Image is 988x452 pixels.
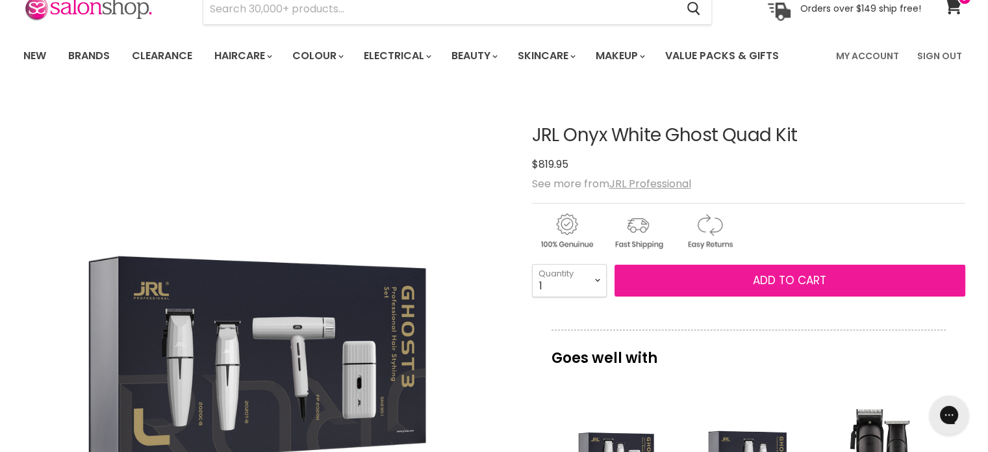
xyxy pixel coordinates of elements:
span: $819.95 [532,157,568,172]
a: My Account [828,42,907,70]
a: Value Packs & Gifts [655,42,789,70]
p: Orders over $149 ship free! [800,3,921,14]
img: returns.gif [675,211,744,251]
h1: JRL Onyx White Ghost Quad Kit [532,126,965,146]
img: shipping.gif [603,211,672,251]
a: Makeup [586,42,653,70]
a: Clearance [122,42,202,70]
select: Quantity [532,264,607,297]
a: Skincare [508,42,583,70]
iframe: Gorgias live chat messenger [923,391,975,439]
a: Sign Out [909,42,970,70]
img: genuine.gif [532,211,601,251]
a: Haircare [205,42,280,70]
a: Brands [58,42,120,70]
a: New [14,42,56,70]
ul: Main menu [14,37,809,75]
a: Electrical [354,42,439,70]
nav: Main [7,37,982,75]
button: Add to cart [614,265,965,297]
span: Add to cart [753,273,826,288]
p: Goes well with [551,330,946,373]
span: See more from [532,176,691,191]
a: JRL Professional [609,176,691,191]
a: Colour [283,42,351,70]
a: Beauty [442,42,505,70]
